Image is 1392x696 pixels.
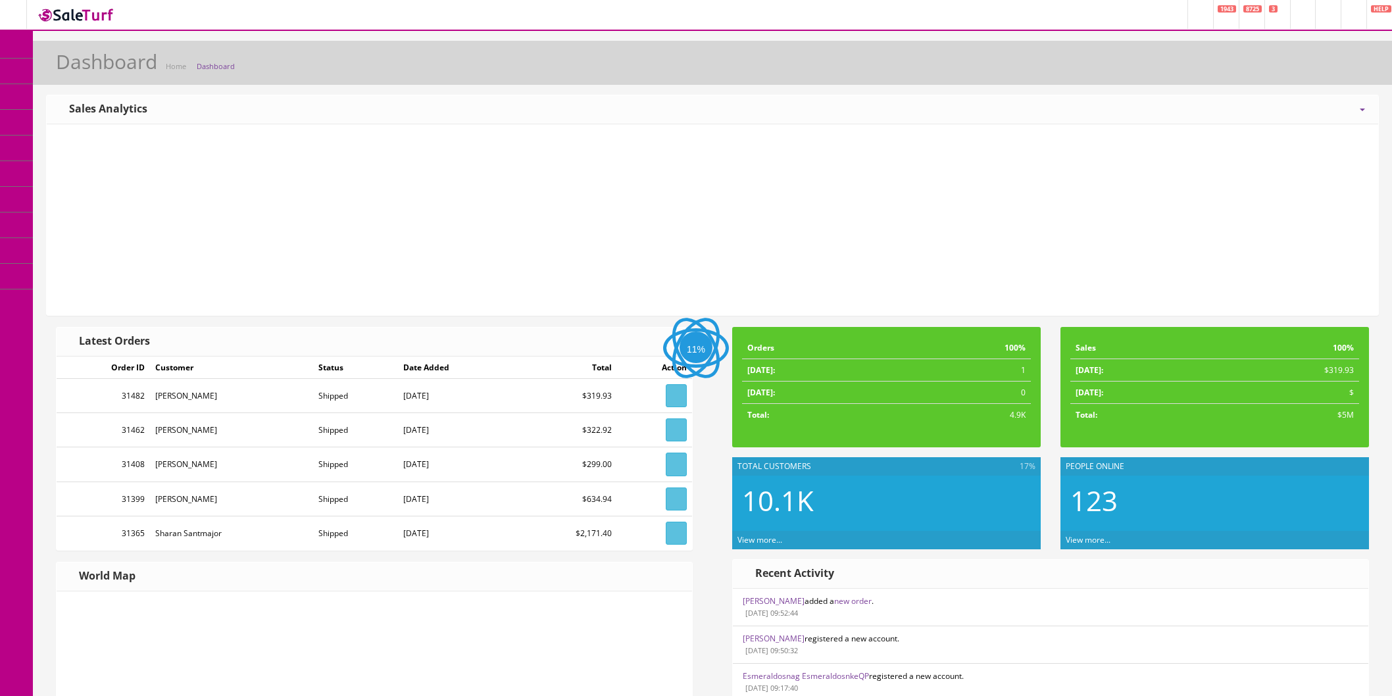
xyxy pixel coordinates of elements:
[197,61,235,71] a: Dashboard
[894,404,1031,426] td: 4.9K
[518,482,616,516] td: $634.94
[37,6,116,24] img: SaleTurf
[1066,534,1110,545] a: View more...
[1017,460,1035,472] span: 17%
[666,453,687,476] a: View
[150,516,313,550] td: Sharan Santmajor
[894,337,1031,359] td: 100%
[666,418,687,441] a: View
[57,357,150,379] td: Order ID
[150,482,313,516] td: [PERSON_NAME]
[1211,359,1359,382] td: $319.93
[894,359,1031,382] td: 1
[1371,5,1391,12] span: HELP
[313,357,398,379] td: Status
[150,413,313,447] td: [PERSON_NAME]
[57,447,150,482] td: 31408
[666,522,687,545] a: View
[398,516,518,550] td: [DATE]
[56,51,157,72] h1: Dashboard
[742,485,1031,516] h2: 10.1K
[1060,457,1369,476] div: People Online
[747,409,769,420] strong: Total:
[150,379,313,413] td: [PERSON_NAME]
[743,633,805,644] a: [PERSON_NAME]
[1070,485,1359,516] h2: 123
[150,357,313,379] td: Customer
[894,382,1031,404] td: 0
[1076,409,1097,420] strong: Total:
[518,516,616,550] td: $2,171.40
[743,608,798,618] small: [DATE] 09:52:44
[834,595,872,607] a: new order
[746,568,834,580] h3: Recent Activity
[398,413,518,447] td: [DATE]
[617,357,692,379] td: Action
[1218,5,1236,12] span: 1943
[70,570,136,582] h3: World Map
[1269,5,1278,12] span: 3
[57,379,150,413] td: 31482
[743,683,798,693] small: [DATE] 09:17:40
[398,447,518,482] td: [DATE]
[733,589,1368,626] li: added a .
[1211,337,1359,359] td: 100%
[57,482,150,516] td: 31399
[518,447,616,482] td: $299.00
[743,645,798,655] small: [DATE] 09:50:32
[747,364,775,376] strong: [DATE]:
[518,413,616,447] td: $322.92
[398,379,518,413] td: [DATE]
[313,482,398,516] td: Shipped
[1211,404,1359,426] td: $5M
[743,595,805,607] a: [PERSON_NAME]
[666,487,687,510] a: View
[1243,5,1262,12] span: 8725
[313,516,398,550] td: Shipped
[398,357,518,379] td: Date Added
[518,379,616,413] td: $319.93
[313,447,398,482] td: Shipped
[733,626,1368,664] li: registered a new account.
[1070,337,1211,359] td: Sales
[743,670,869,682] a: Esmeraldosnag EsmeraldosnkeQP
[70,336,150,347] h3: Latest Orders
[60,103,147,115] h3: Sales Analytics
[1076,387,1103,398] strong: [DATE]:
[747,387,775,398] strong: [DATE]:
[737,534,782,545] a: View more...
[313,413,398,447] td: Shipped
[1076,364,1103,376] strong: [DATE]:
[732,457,1041,476] div: Total Customers
[518,357,616,379] td: Total
[313,379,398,413] td: Shipped
[1211,382,1359,404] td: $
[150,447,313,482] td: [PERSON_NAME]
[57,413,150,447] td: 31462
[57,516,150,550] td: 31365
[742,337,894,359] td: Orders
[398,482,518,516] td: [DATE]
[166,61,186,71] a: Home
[666,384,687,407] a: View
